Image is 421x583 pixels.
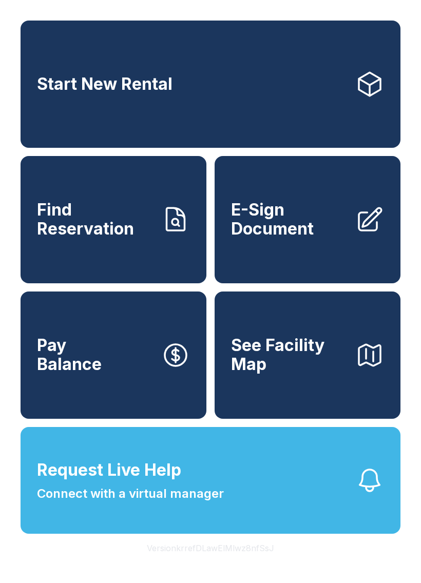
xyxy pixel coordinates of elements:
span: See Facility Map [231,336,347,374]
span: Start New Rental [37,75,173,94]
a: E-Sign Document [215,156,400,283]
a: Start New Rental [21,21,400,148]
span: Request Live Help [37,458,181,482]
span: Connect with a virtual manager [37,484,224,503]
button: Request Live HelpConnect with a virtual manager [21,427,400,534]
button: See Facility Map [215,291,400,419]
a: Find Reservation [21,156,206,283]
button: PayBalance [21,291,206,419]
span: Pay Balance [37,336,102,374]
span: E-Sign Document [231,201,347,238]
button: VersionkrrefDLawElMlwz8nfSsJ [139,534,282,562]
span: Find Reservation [37,201,153,238]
